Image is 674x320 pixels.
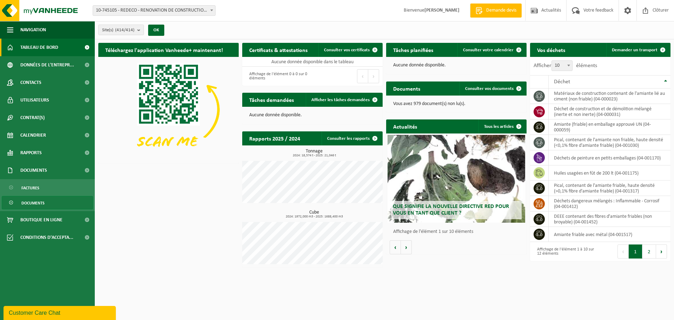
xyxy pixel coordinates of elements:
span: 10 [552,61,572,71]
span: Consulter votre calendrier [463,48,514,52]
h2: Téléchargez l'application Vanheede+ maintenant! [98,43,230,57]
a: Demande devis [470,4,522,18]
h2: Tâches planifiées [386,43,440,57]
button: Previous [357,69,368,83]
a: Consulter vos documents [460,81,526,96]
p: Aucune donnée disponible. [393,63,520,68]
h2: Documents [386,81,427,95]
h2: Certificats & attestations [242,43,315,57]
h2: Vos déchets [530,43,572,57]
span: 2024: 1972,000 m3 - 2025: 1688,400 m3 [246,215,383,218]
td: huiles usagées en fût de 200 lt (04-001175) [549,165,670,181]
span: Boutique en ligne [20,211,62,229]
td: Pical, contenant de l'amiante friable, haute densité (>0,1% fibre d'amiante friable) (04-001317) [549,181,670,196]
span: 10 [551,60,573,71]
button: Volgende [401,240,412,254]
span: Rapports [20,144,42,162]
count: (414/414) [115,28,134,32]
button: OK [148,25,164,36]
span: Afficher les tâches demandées [311,98,370,102]
button: Previous [617,244,629,259]
td: déchets de peinture en petits emballages (04-001170) [549,150,670,165]
span: Que signifie la nouvelle directive RED pour vous en tant que client ? [393,204,509,216]
span: Calendrier [20,126,46,144]
label: Afficher éléments [534,63,597,68]
td: amiante friable avec métal (04-001517) [549,227,670,242]
span: Déchet [554,79,570,85]
td: matériaux de construction contenant de l'amiante lié au ciment (non friable) (04-000023) [549,89,670,104]
span: Conditions d'accepta... [20,229,73,246]
div: Affichage de l'élément 1 à 10 sur 12 éléments [534,244,597,259]
button: Next [368,69,379,83]
h3: Cube [246,210,383,218]
a: Afficher les tâches demandées [306,93,382,107]
span: Contrat(s) [20,109,45,126]
span: Navigation [20,21,46,39]
span: Contacts [20,74,41,91]
a: Consulter les rapports [322,131,382,145]
div: Affichage de l'élément 0 à 0 sur 0 éléments [246,68,309,84]
span: Tableau de bord [20,39,58,56]
img: Download de VHEPlus App [98,57,239,162]
button: 2 [642,244,656,259]
td: amiante (friable) en emballage approuvé UN (04-000059) [549,119,670,135]
a: Tous les articles [478,119,526,133]
button: 1 [629,244,642,259]
td: DEEE contenant des fibres d'amiante friables (non broyable) (04-001452) [549,211,670,227]
span: 10-745105 - REDECO - RENOVATION DE CONSTRUCTION SRL - CUESMES [93,5,216,16]
p: Affichage de l'élément 1 sur 10 éléments [393,229,523,234]
h3: Tonnage [246,149,383,157]
h2: Rapports 2025 / 2024 [242,131,307,145]
a: Consulter vos certificats [318,43,382,57]
a: Que signifie la nouvelle directive RED pour vous en tant que client ? [388,135,525,223]
a: Documents [2,196,93,209]
strong: [PERSON_NAME] [424,8,460,13]
h2: Tâches demandées [242,93,301,106]
a: Demander un transport [606,43,670,57]
td: déchets dangereux mélangés : Inflammable - Corrosif (04-001412) [549,196,670,211]
a: Consulter votre calendrier [457,43,526,57]
p: Vous avez 979 document(s) non lu(s). [393,102,520,106]
span: 2024: 18,574 t - 2025: 21,046 t [246,154,383,157]
span: Documents [20,162,47,179]
td: déchet de construction et de démolition mélangé (inerte et non inerte) (04-000031) [549,104,670,119]
button: Next [656,244,667,259]
span: 10-745105 - REDECO - RENOVATION DE CONSTRUCTION SRL - CUESMES [93,6,215,15]
span: Documents [21,196,45,210]
p: Aucune donnée disponible. [249,113,376,118]
h2: Actualités [386,119,424,133]
iframe: chat widget [4,305,117,320]
span: Site(s) [102,25,134,35]
span: Données de l'entrepr... [20,56,74,74]
span: Factures [21,181,39,195]
span: Consulter vos certificats [324,48,370,52]
a: Factures [2,181,93,194]
button: Site(s)(414/414) [98,25,144,35]
span: Demander un transport [612,48,658,52]
td: Aucune donnée disponible dans le tableau [242,57,383,67]
span: Utilisateurs [20,91,49,109]
span: Consulter vos documents [465,86,514,91]
td: Pical, contenant de l'amiante non friable, haute densité (<0,1% fibre d'amiante friable) (04-001030) [549,135,670,150]
button: Vorige [390,240,401,254]
span: Demande devis [484,7,518,14]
